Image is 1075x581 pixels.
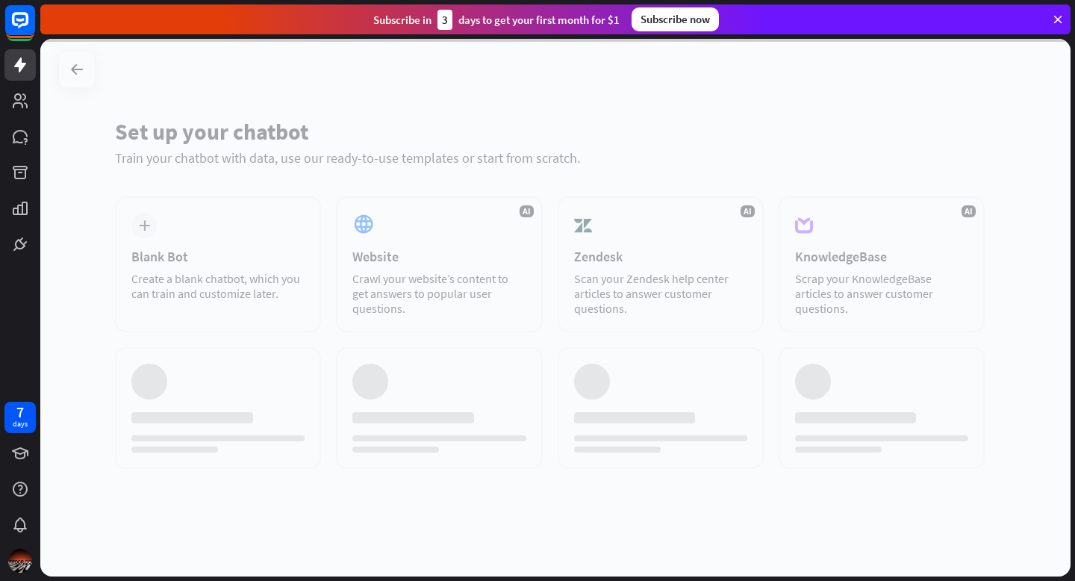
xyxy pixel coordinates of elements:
[437,10,452,30] div: 3
[4,402,36,433] a: 7 days
[632,7,719,31] div: Subscribe now
[13,419,28,429] div: days
[16,406,24,419] div: 7
[373,10,620,30] div: Subscribe in days to get your first month for $1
